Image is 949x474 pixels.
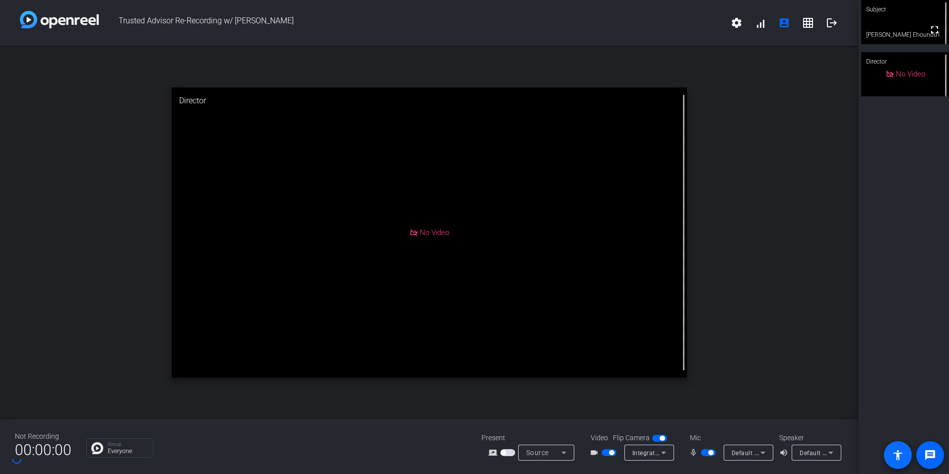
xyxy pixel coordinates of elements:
mat-icon: logout [826,17,838,29]
span: No Video [896,70,925,79]
mat-icon: grid_on [802,17,814,29]
p: Everyone [108,448,148,454]
mat-icon: videocam_outline [590,447,602,459]
div: Not Recording [15,431,71,442]
div: Present [481,433,581,443]
mat-icon: screen_share_outline [488,447,500,459]
div: Speaker [779,433,839,443]
img: white-gradient.svg [20,11,99,28]
span: Integrated Camera (5986:2142) [632,449,725,457]
span: 00:00:00 [15,438,71,462]
img: Chat Icon [91,442,103,454]
mat-icon: accessibility [892,449,904,461]
span: Flip Camera [613,433,650,443]
mat-icon: settings [731,17,743,29]
span: Default - Microphone Array (AMD Audio Device) [732,449,869,457]
div: Director [861,52,949,71]
mat-icon: mic_none [689,447,701,459]
div: Director [172,87,687,114]
span: Trusted Advisor Re-Recording w/ [PERSON_NAME] [99,11,725,35]
mat-icon: fullscreen [929,24,941,36]
mat-icon: volume_up [779,447,791,459]
div: Mic [680,433,779,443]
span: Video [591,433,608,443]
span: Default - Speakers (Realtek(R) Audio) [800,449,907,457]
button: signal_cellular_alt [748,11,772,35]
span: Source [526,449,549,457]
mat-icon: message [924,449,936,461]
mat-icon: account_box [778,17,790,29]
span: No Video [420,228,449,237]
p: Group [108,442,148,447]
